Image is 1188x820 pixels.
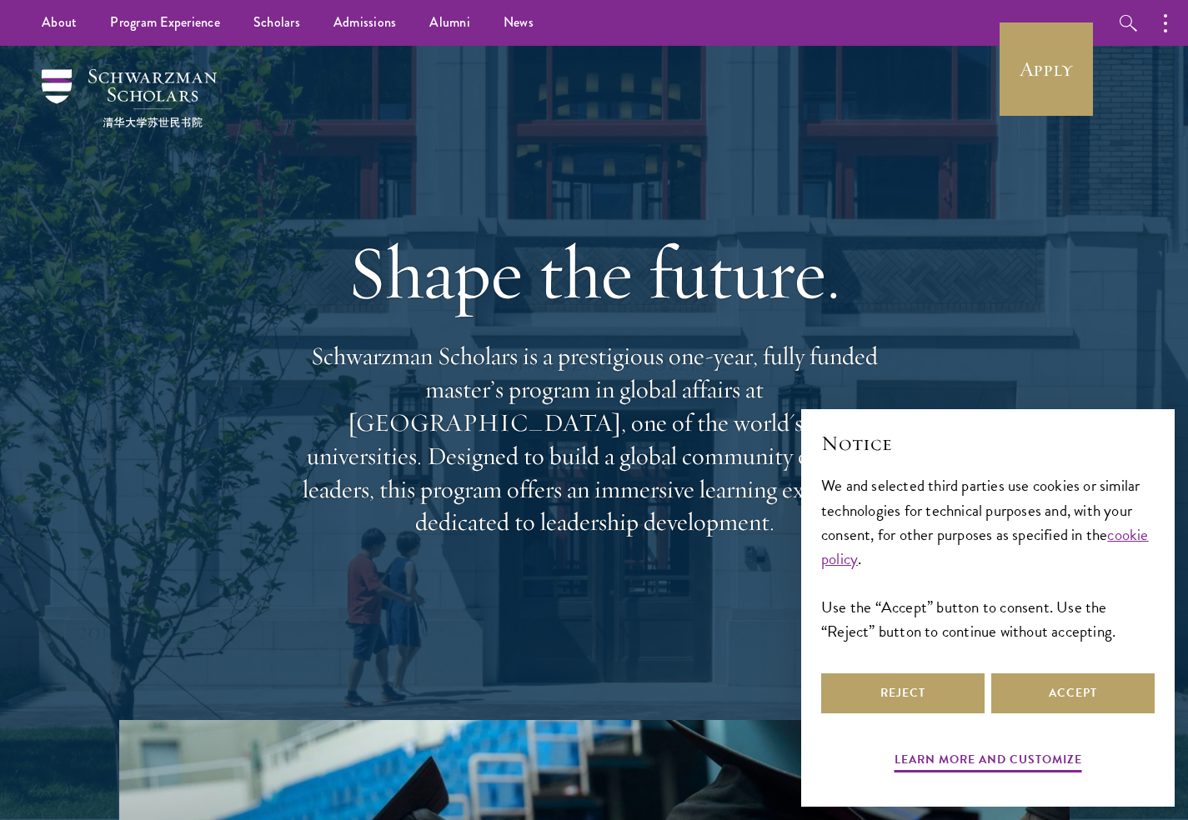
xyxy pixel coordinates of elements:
h2: Notice [821,429,1155,457]
div: We and selected third parties use cookies or similar technologies for technical purposes and, wit... [821,473,1155,642]
h1: Shape the future. [294,226,895,319]
a: cookie policy [821,522,1149,571]
img: Schwarzman Scholars [42,69,217,127]
button: Accept [991,673,1155,713]
button: Learn more and customize [895,749,1082,775]
p: Schwarzman Scholars is a prestigious one-year, fully funded master’s program in global affairs at... [294,340,895,539]
button: Reject [821,673,985,713]
a: Apply [1000,22,1093,116]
